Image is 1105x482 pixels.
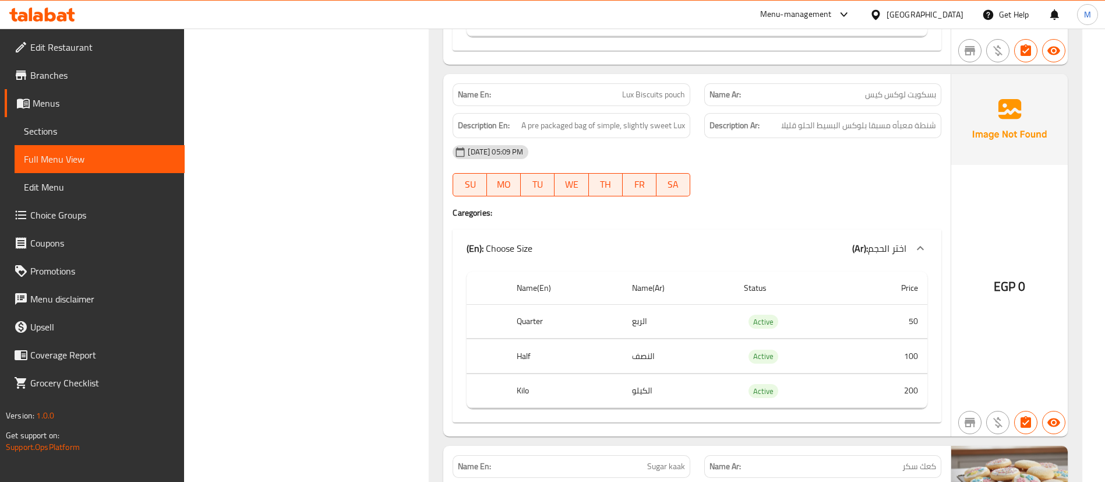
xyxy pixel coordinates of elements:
[850,374,927,408] td: 200
[15,145,185,173] a: Full Menu View
[781,118,936,133] span: شنطة معبأه مسبقا بلوكس البسيط الحلو قليلا
[1014,39,1037,62] button: Has choices
[555,173,588,196] button: WE
[709,89,741,101] strong: Name Ar:
[656,173,690,196] button: SA
[709,460,741,473] strong: Name Ar:
[30,264,175,278] span: Promotions
[850,304,927,339] td: 50
[994,275,1015,298] span: EGP
[627,176,652,193] span: FR
[735,272,850,305] th: Status
[902,460,936,473] span: كعك سكر
[749,350,778,363] span: Active
[1018,275,1025,298] span: 0
[589,173,623,196] button: TH
[559,176,584,193] span: WE
[15,117,185,145] a: Sections
[467,272,927,409] table: choices table
[623,272,735,305] th: Name(Ar)
[30,348,175,362] span: Coverage Report
[507,339,623,374] th: Half
[1014,411,1037,434] button: Has choices
[521,173,555,196] button: TU
[15,173,185,201] a: Edit Menu
[852,240,868,257] b: (Ar):
[458,460,491,473] strong: Name En:
[30,376,175,390] span: Grocery Checklist
[453,173,487,196] button: SU
[507,272,623,305] th: Name(En)
[24,152,175,166] span: Full Menu View
[492,176,516,193] span: MO
[458,118,510,133] strong: Description En:
[463,146,528,157] span: [DATE] 05:09 PM
[749,315,778,329] span: Active
[5,89,185,117] a: Menus
[887,8,963,21] div: [GEOGRAPHIC_DATA]
[850,339,927,374] td: 100
[865,89,936,101] span: بسكويت لوكس كيس
[453,230,941,267] div: (En): Choose Size(Ar):اختر الحجم
[868,240,906,257] span: اختر الحجم
[6,439,80,455] a: Support.OpsPlatform
[521,118,685,133] span: A pre packaged bag of simple, slightly sweet Lux
[661,176,686,193] span: SA
[5,285,185,313] a: Menu disclaimer
[33,96,175,110] span: Menus
[24,180,175,194] span: Edit Menu
[5,61,185,89] a: Branches
[1042,39,1065,62] button: Available
[30,292,175,306] span: Menu disclaimer
[5,229,185,257] a: Coupons
[709,118,760,133] strong: Description Ar:
[623,173,656,196] button: FR
[24,124,175,138] span: Sections
[487,173,521,196] button: MO
[30,208,175,222] span: Choice Groups
[623,339,735,374] td: النصف
[467,241,532,255] p: Choose Size
[1084,8,1091,21] span: M
[5,369,185,397] a: Grocery Checklist
[30,40,175,54] span: Edit Restaurant
[647,460,685,473] span: Sugar kaak
[1042,411,1065,434] button: Available
[5,33,185,61] a: Edit Restaurant
[986,411,1009,434] button: Purchased item
[30,236,175,250] span: Coupons
[30,68,175,82] span: Branches
[850,272,927,305] th: Price
[622,89,685,101] span: Lux Biscuits pouch
[958,411,982,434] button: Not branch specific item
[453,207,941,219] h4: Caregories:
[30,320,175,334] span: Upsell
[958,39,982,62] button: Not branch specific item
[467,240,483,257] b: (En):
[760,8,832,22] div: Menu-management
[5,341,185,369] a: Coverage Report
[5,201,185,229] a: Choice Groups
[6,408,34,423] span: Version:
[458,89,491,101] strong: Name En:
[458,176,482,193] span: SU
[36,408,54,423] span: 1.0.0
[623,374,735,408] td: الكيلو
[5,313,185,341] a: Upsell
[507,304,623,339] th: Quarter
[5,257,185,285] a: Promotions
[6,428,59,443] span: Get support on:
[749,385,778,398] span: Active
[594,176,618,193] span: TH
[623,304,735,339] td: الربع
[525,176,550,193] span: TU
[507,374,623,408] th: Kilo
[951,74,1068,165] img: Ae5nvW7+0k+MAAAAAElFTkSuQmCC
